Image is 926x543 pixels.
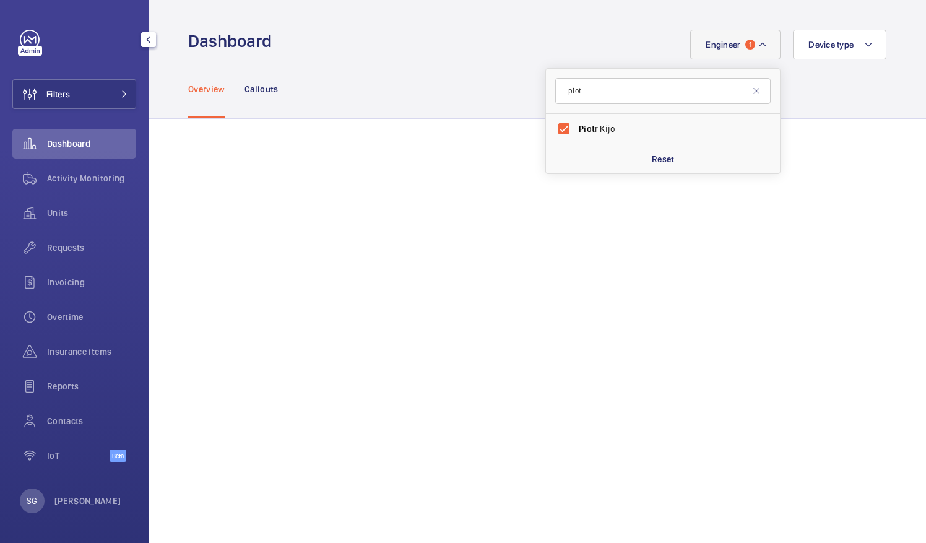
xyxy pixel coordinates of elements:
input: Search by engineer [555,78,771,104]
span: Piot [579,124,595,134]
span: Units [47,207,136,219]
button: Engineer1 [690,30,781,59]
span: Beta [110,450,126,462]
span: IoT [47,450,110,462]
h1: Dashboard [188,30,279,53]
span: Engineer [706,40,740,50]
span: 1 [745,40,755,50]
span: Overtime [47,311,136,323]
span: Reports [47,380,136,393]
button: Device type [793,30,886,59]
p: SG [27,495,37,507]
span: Activity Monitoring [47,172,136,185]
span: Dashboard [47,137,136,150]
p: Callouts [244,83,279,95]
span: Filters [46,88,70,100]
span: Requests [47,241,136,254]
span: Invoicing [47,276,136,289]
span: r Kijo [579,123,749,135]
p: Overview [188,83,225,95]
p: [PERSON_NAME] [54,495,121,507]
span: Contacts [47,415,136,427]
p: Reset [652,153,675,165]
span: Insurance items [47,345,136,358]
button: Filters [12,79,136,109]
span: Device type [808,40,854,50]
